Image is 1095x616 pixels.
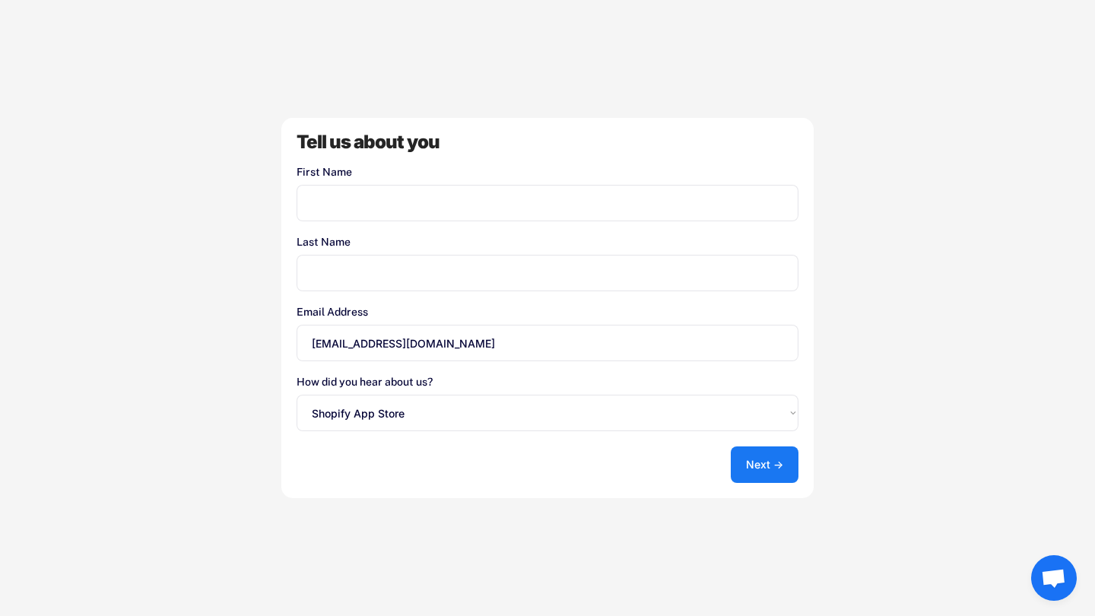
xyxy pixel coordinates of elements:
[297,133,798,151] div: Tell us about you
[297,306,798,317] div: Email Address
[297,167,798,177] div: First Name
[297,237,798,247] div: Last Name
[297,376,798,387] div: How did you hear about us?
[731,446,798,483] button: Next →
[297,325,798,361] input: Your email address
[1031,555,1077,601] div: Ouvrir le chat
